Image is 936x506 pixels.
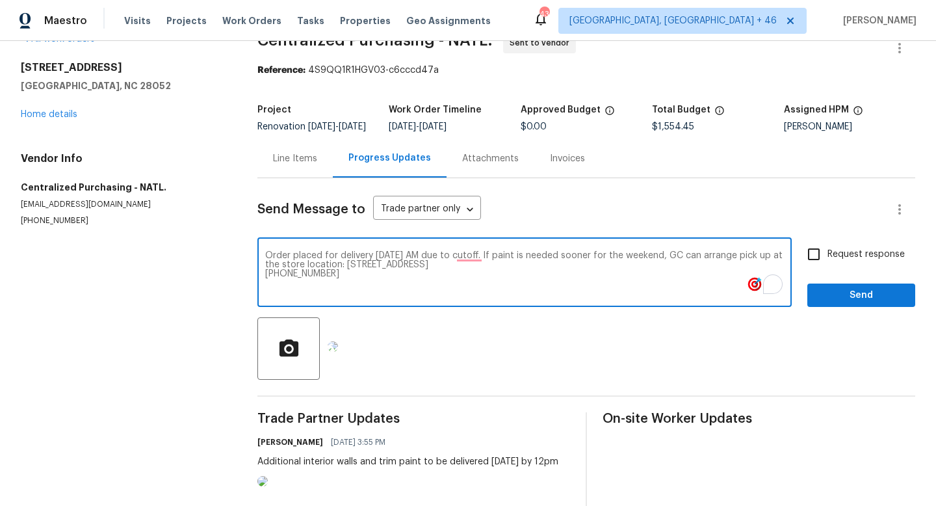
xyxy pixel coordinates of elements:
[257,436,323,449] h6: [PERSON_NAME]
[373,199,481,220] div: Trade partner only
[462,152,519,165] div: Attachments
[348,152,431,165] div: Progress Updates
[21,199,226,210] p: [EMAIL_ADDRESS][DOMAIN_NAME]
[257,122,366,131] span: Renovation
[521,122,547,131] span: $0.00
[257,64,915,77] div: 4S9QQ1R1HGV03-c6cccd47a
[604,105,615,122] span: The total cost of line items that have been approved by both Opendoor and the Trade Partner. This...
[652,105,710,114] h5: Total Budget
[853,105,863,122] span: The hpm assigned to this work order.
[827,248,905,261] span: Request response
[257,105,291,114] h5: Project
[257,203,365,216] span: Send Message to
[308,122,335,131] span: [DATE]
[21,110,77,119] a: Home details
[603,412,915,425] span: On-site Worker Updates
[340,14,391,27] span: Properties
[257,66,305,75] b: Reference:
[21,152,226,165] h4: Vendor Info
[569,14,777,27] span: [GEOGRAPHIC_DATA], [GEOGRAPHIC_DATA] + 46
[784,122,915,131] div: [PERSON_NAME]
[257,412,570,425] span: Trade Partner Updates
[308,122,366,131] span: -
[273,152,317,165] div: Line Items
[406,14,491,27] span: Geo Assignments
[838,14,916,27] span: [PERSON_NAME]
[389,105,482,114] h5: Work Order Timeline
[257,455,558,468] div: Additional interior walls and trim paint to be delivered [DATE] by 12pm
[521,105,601,114] h5: Approved Budget
[510,36,575,49] span: Sent to vendor
[21,215,226,226] p: [PHONE_NUMBER]
[389,122,447,131] span: -
[297,16,324,25] span: Tasks
[714,105,725,122] span: The total cost of line items that have been proposed by Opendoor. This sum includes line items th...
[257,33,493,48] span: Centralized Purchasing - NATL.
[222,14,281,27] span: Work Orders
[807,284,915,308] button: Send
[652,122,694,131] span: $1,554.45
[550,152,585,165] div: Invoices
[166,14,207,27] span: Projects
[419,122,447,131] span: [DATE]
[539,8,549,21] div: 438
[21,61,226,74] h2: [STREET_ADDRESS]
[21,181,226,194] h5: Centralized Purchasing - NATL.
[265,251,784,297] textarea: To enrich screen reader interactions, please activate Accessibility in Grammarly extension settings
[784,105,849,114] h5: Assigned HPM
[339,122,366,131] span: [DATE]
[818,287,905,304] span: Send
[21,79,226,92] h5: [GEOGRAPHIC_DATA], NC 28052
[124,14,151,27] span: Visits
[389,122,416,131] span: [DATE]
[44,14,87,27] span: Maestro
[331,436,385,449] span: [DATE] 3:55 PM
